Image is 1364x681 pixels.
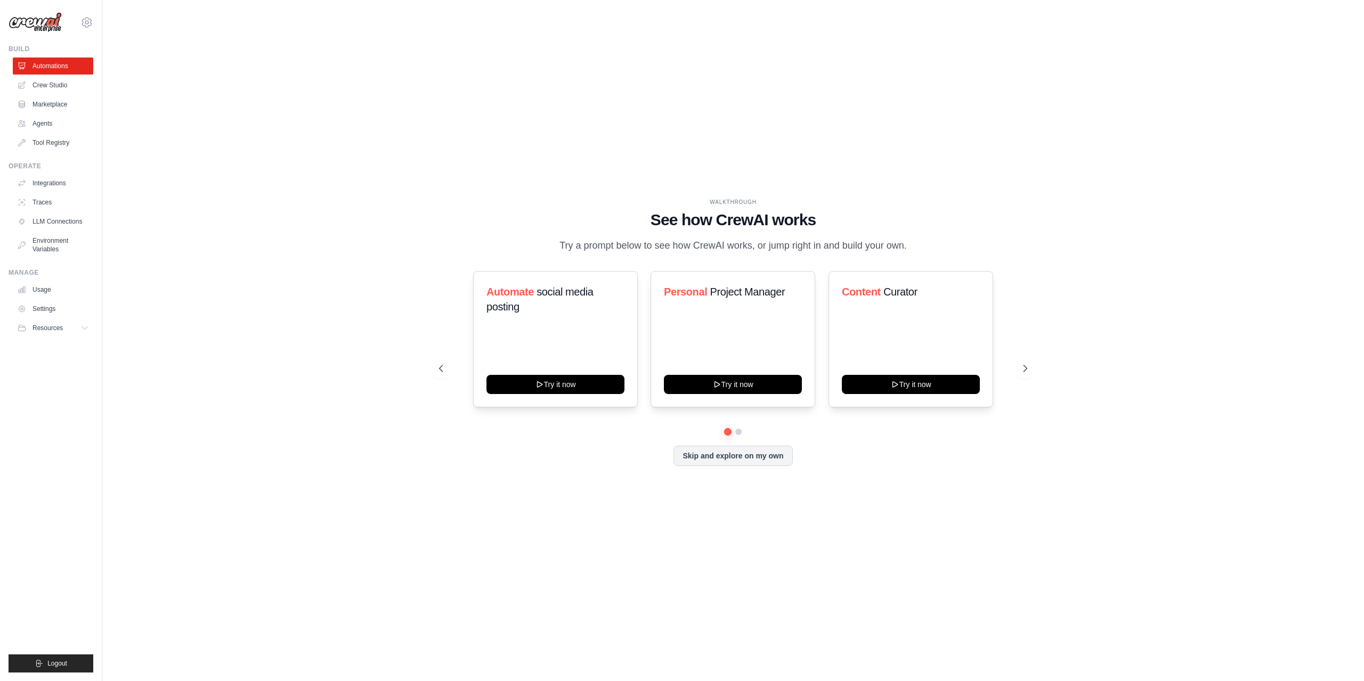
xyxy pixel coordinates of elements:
a: Traces [13,194,93,211]
a: Marketplace [13,96,93,113]
a: Crew Studio [13,77,93,94]
div: Build [9,45,93,53]
button: Logout [9,654,93,672]
a: Tool Registry [13,134,93,151]
div: Operate [9,162,93,170]
button: Try it now [664,375,802,394]
span: Logout [47,659,67,668]
a: Environment Variables [13,232,93,258]
span: Curator [883,286,918,298]
div: WALKTHROUGH [439,198,1027,206]
span: Project Manager [710,286,785,298]
button: Skip and explore on my own [673,446,792,466]
div: Manage [9,268,93,277]
span: social media posting [486,286,594,313]
span: Automate [486,286,534,298]
a: Usage [13,281,93,298]
button: Try it now [842,375,980,394]
h1: See how CrewAI works [439,210,1027,229]
span: Resources [33,324,63,332]
img: Logo [9,12,62,32]
button: Resources [13,319,93,337]
a: Agents [13,115,93,132]
span: Content [842,286,881,298]
a: Automations [13,58,93,75]
a: Settings [13,300,93,317]
a: LLM Connections [13,213,93,230]
p: Try a prompt below to see how CrewAI works, or jump right in and build your own. [554,238,912,253]
button: Try it now [486,375,624,394]
a: Integrations [13,175,93,192]
span: Personal [664,286,707,298]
